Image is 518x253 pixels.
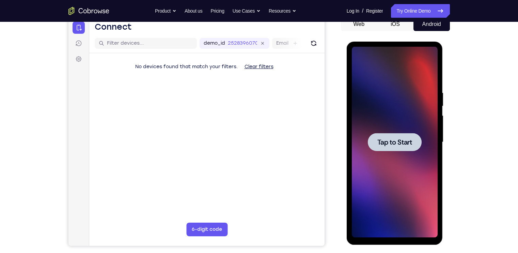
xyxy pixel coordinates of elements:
[341,17,377,31] button: Web
[362,7,363,15] span: /
[413,17,450,31] button: Android
[391,4,450,18] a: Try Online Demo
[185,4,202,18] a: About us
[240,20,251,31] button: Refresh
[21,91,75,109] button: Tap to Start
[269,4,296,18] button: Resources
[377,17,413,31] button: iOS
[171,43,210,56] button: Clear filters
[67,46,169,52] span: No devices found that match your filters.
[210,4,224,18] a: Pricing
[155,4,176,18] button: Product
[208,23,220,29] label: Email
[233,4,261,18] button: Use Cases
[31,97,65,104] span: Tap to Start
[68,17,325,246] iframe: Agent
[68,7,109,15] a: Go to the home page
[347,4,359,18] a: Log In
[118,205,159,219] button: 6-digit code
[366,4,383,18] a: Register
[135,23,157,29] label: demo_id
